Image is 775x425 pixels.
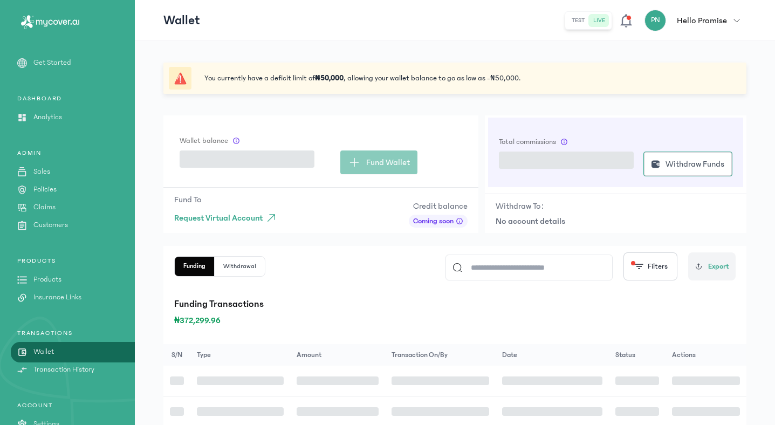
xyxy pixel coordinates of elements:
span: You currently have a deficit limit of , allowing your wallet balance to go as low as -₦50,000. [204,73,520,84]
th: S/N [163,344,190,366]
p: Products [33,274,61,285]
th: Type [190,344,290,366]
button: Filters [623,252,677,280]
p: Customers [33,220,68,231]
button: Fund Wallet [340,150,417,174]
span: Request Virtual Account [174,211,263,224]
th: Date [496,344,609,366]
p: Withdraw To: [496,200,544,212]
p: Wallet [163,12,200,29]
button: Export [688,252,736,280]
span: Wallet balance [180,135,228,146]
span: Total commissions [499,136,556,147]
button: test [567,14,589,27]
button: Withdraw Funds [643,152,732,176]
th: Status [609,344,666,366]
span: Export [708,261,729,272]
th: Actions [666,344,746,366]
th: Amount [290,344,385,366]
button: Withdrawal [215,257,265,276]
button: PNHello Promise [644,10,746,31]
p: Sales [33,166,50,177]
p: No account details [496,215,736,228]
p: Policies [33,184,57,195]
p: Fund To [174,193,282,206]
b: ₦50,000 [315,74,344,83]
p: Hello Promise [677,14,727,27]
button: Request Virtual Account [174,208,282,228]
p: Wallet [33,346,54,358]
p: ₦372,299.96 [174,314,736,327]
div: PN [644,10,666,31]
p: Insurance Links [33,292,81,303]
button: Funding [175,257,215,276]
p: Get Started [33,57,71,68]
p: Claims [33,202,56,213]
span: Withdraw Funds [666,157,724,170]
p: Funding Transactions [174,297,736,312]
span: Coming soon [413,216,454,227]
th: Transaction on/by [385,344,496,366]
span: Fund Wallet [366,156,410,169]
p: Transaction History [33,364,94,375]
button: live [589,14,609,27]
p: Analytics [33,112,62,123]
p: Credit balance [409,200,468,212]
